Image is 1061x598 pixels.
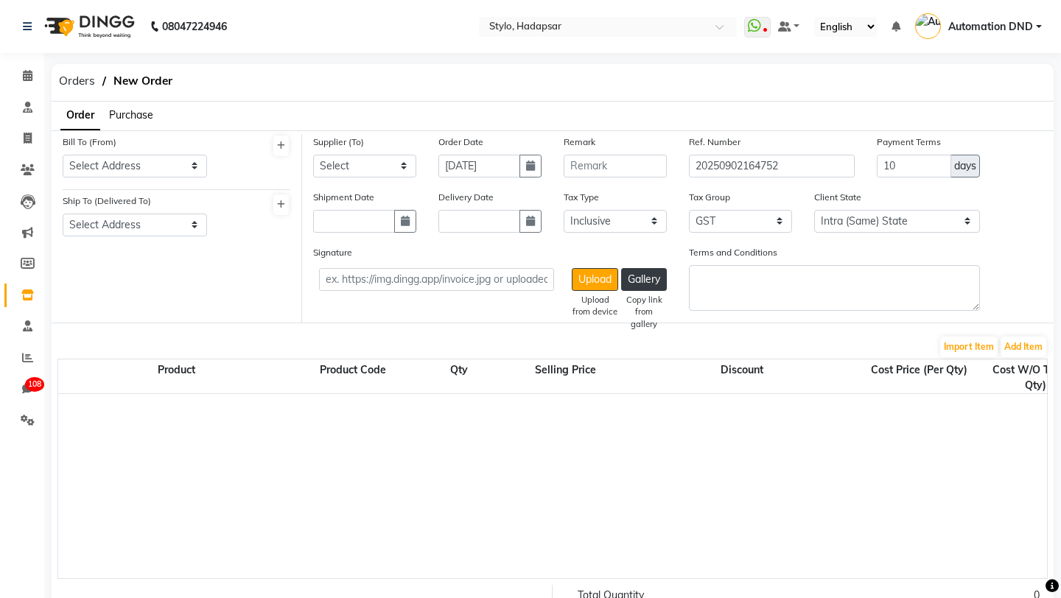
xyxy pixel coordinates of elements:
label: Terms and Conditions [689,246,777,259]
label: Payment Terms [877,136,941,149]
img: Automation DND [915,13,941,39]
span: Automation DND [948,19,1033,35]
span: Order [66,108,94,122]
label: Signature [313,246,352,259]
input: ex. https://img.dingg.app/invoice.jpg or uploaded image name [319,268,554,291]
span: Purchase [109,108,153,122]
div: Product [58,362,294,393]
button: Upload [572,268,618,291]
b: 08047224946 [162,6,227,47]
label: Remark [564,136,595,149]
button: Add Item [1001,337,1046,357]
span: New Order [106,68,180,94]
button: Import Item [940,337,998,357]
label: Ref. Number [689,136,740,149]
label: Order Date [438,136,483,149]
span: days [954,158,976,174]
label: Ship To (Delivered To) [63,194,151,208]
span: Cost Price (Per Qty) [868,360,970,379]
input: Reference Number [689,155,855,177]
span: Orders [52,68,102,94]
img: logo [38,6,139,47]
input: Remark [564,155,667,177]
button: Gallery [621,268,667,291]
div: Qty [412,362,506,393]
label: Client State [814,191,861,204]
div: Copy link from gallery [621,294,667,331]
label: Tax Group [689,191,730,204]
span: Selling Price [532,360,599,379]
div: Discount [624,362,860,393]
label: Delivery Date [438,191,494,204]
label: Tax Type [564,191,599,204]
div: Product Code [294,362,412,393]
label: Shipment Date [313,191,374,204]
div: Upload from device [572,294,618,319]
label: Supplier (To) [313,136,364,149]
label: Bill To (From) [63,136,116,149]
span: 108 [25,377,44,392]
iframe: chat widget [999,539,1046,583]
a: 108 [4,377,40,401]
